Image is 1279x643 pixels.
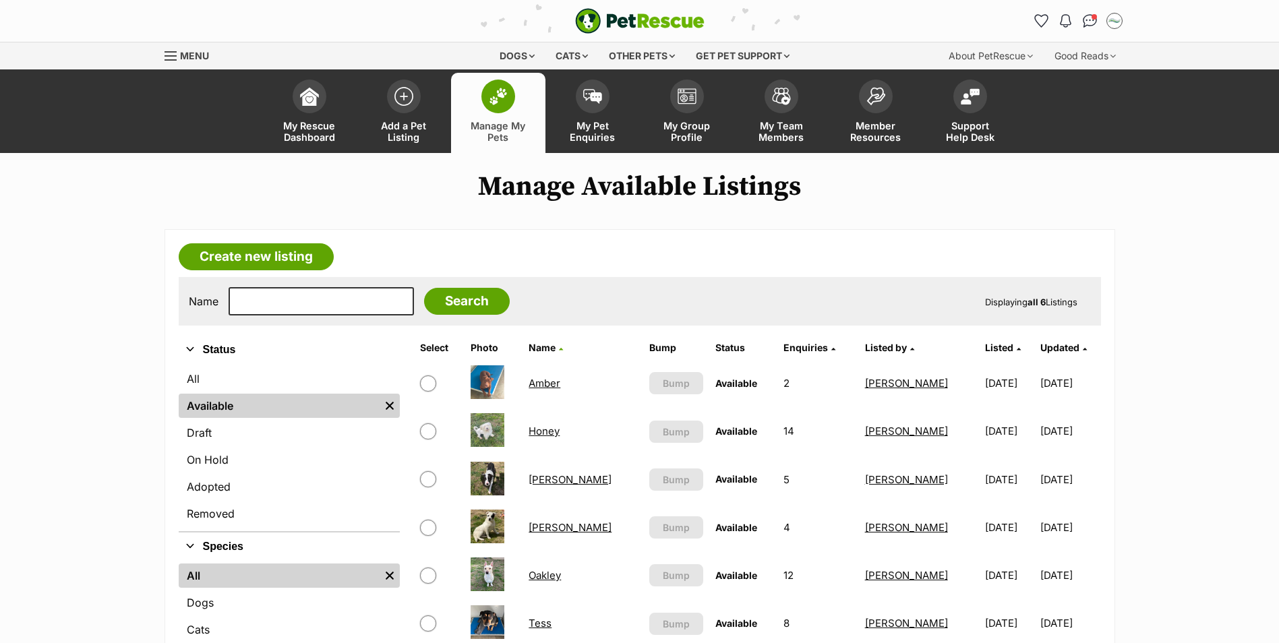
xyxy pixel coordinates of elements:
[939,42,1042,69] div: About PetRescue
[374,120,434,143] span: Add a Pet Listing
[179,243,334,270] a: Create new listing
[380,394,400,418] a: Remove filter
[663,617,690,631] span: Bump
[1040,504,1100,551] td: [DATE]
[529,569,561,582] a: Oakley
[465,337,522,359] th: Photo
[663,425,690,439] span: Bump
[179,448,400,472] a: On Hold
[663,472,690,487] span: Bump
[663,520,690,534] span: Bump
[866,87,885,105] img: member-resources-icon-8e73f808a243e03378d46382f2149f9095a855e16c252ad45f914b54edf8863c.svg
[715,522,757,533] span: Available
[179,617,400,642] a: Cats
[1060,14,1071,28] img: notifications-46538b983faf8c2785f20acdc204bb7945ddae34d4c08c2a6579f10ce5e182be.svg
[165,42,218,67] a: Menu
[1031,10,1052,32] a: Favourites
[1104,10,1125,32] button: My account
[865,473,948,486] a: [PERSON_NAME]
[279,120,340,143] span: My Rescue Dashboard
[715,473,757,485] span: Available
[649,372,704,394] button: Bump
[686,42,799,69] div: Get pet support
[490,42,544,69] div: Dogs
[357,73,451,153] a: Add a Pet Listing
[985,342,1013,353] span: Listed
[380,563,400,588] a: Remove filter
[529,521,612,534] a: [PERSON_NAME]
[545,73,640,153] a: My Pet Enquiries
[778,456,858,503] td: 5
[583,89,602,104] img: pet-enquiries-icon-7e3ad2cf08bfb03b45e93fb7055b45f3efa6380592205ae92323e6603595dc1f.svg
[529,473,612,486] a: [PERSON_NAME]
[940,120,1001,143] span: Support Help Desk
[985,297,1077,307] span: Displaying Listings
[179,341,400,359] button: Status
[715,570,757,581] span: Available
[980,408,1039,454] td: [DATE]
[649,613,704,635] button: Bump
[649,564,704,586] button: Bump
[562,120,623,143] span: My Pet Enquiries
[783,342,828,353] span: translation missing: en.admin.listings.index.attributes.enquiries
[1055,10,1077,32] button: Notifications
[865,617,948,630] a: [PERSON_NAME]
[663,376,690,390] span: Bump
[678,88,696,104] img: group-profile-icon-3fa3cf56718a62981997c0bc7e787c4b2cf8bcc04b72c1350f741eb67cf2f40e.svg
[1040,342,1087,353] a: Updated
[415,337,465,359] th: Select
[179,590,400,615] a: Dogs
[865,569,948,582] a: [PERSON_NAME]
[778,408,858,454] td: 14
[179,538,400,555] button: Species
[529,617,552,630] a: Tess
[663,568,690,582] span: Bump
[179,563,380,588] a: All
[715,617,757,629] span: Available
[715,425,757,437] span: Available
[710,337,777,359] th: Status
[424,288,510,315] input: Search
[394,87,413,106] img: add-pet-listing-icon-0afa8454b4691262ce3f59096e99ab1cd57d4a30225e0717b998d2c9b9846f56.svg
[865,342,907,353] span: Listed by
[1028,297,1046,307] strong: all 6
[1040,360,1100,406] td: [DATE]
[778,552,858,599] td: 12
[179,474,400,499] a: Adopted
[1040,552,1100,599] td: [DATE]
[599,42,684,69] div: Other pets
[300,87,319,106] img: dashboard-icon-eb2f2d2d3e046f16d808141f083e7271f6b2e854fb5c12c21221c1fb7104beca.svg
[529,342,556,353] span: Name
[649,516,704,539] button: Bump
[451,73,545,153] a: Manage My Pets
[179,367,400,391] a: All
[179,501,400,526] a: Removed
[865,425,948,437] a: [PERSON_NAME]
[180,50,209,61] span: Menu
[529,425,560,437] a: Honey
[1040,342,1079,353] span: Updated
[644,337,709,359] th: Bump
[179,421,400,445] a: Draft
[546,42,597,69] div: Cats
[772,88,791,105] img: team-members-icon-5396bd8760b3fe7c0b43da4ab00e1e3bb1a5d9ba89233759b79545d2d3fc5d0d.svg
[575,8,705,34] a: PetRescue
[985,342,1021,353] a: Listed
[1031,10,1125,32] ul: Account quick links
[778,360,858,406] td: 2
[649,421,704,443] button: Bump
[179,364,400,531] div: Status
[1108,14,1121,28] img: Adam Skelly profile pic
[865,521,948,534] a: [PERSON_NAME]
[1040,408,1100,454] td: [DATE]
[980,456,1039,503] td: [DATE]
[1083,14,1097,28] img: chat-41dd97257d64d25036548639549fe6c8038ab92f7586957e7f3b1b290dea8141.svg
[961,88,980,104] img: help-desk-icon-fdf02630f3aa405de69fd3d07c3f3aa587a6932b1a1747fa1d2bba05be0121f9.svg
[179,394,380,418] a: Available
[783,342,835,353] a: Enquiries
[575,8,705,34] img: logo-e224e6f780fb5917bec1dbf3a21bbac754714ae5b6737aabdf751b685950b380.svg
[734,73,829,153] a: My Team Members
[649,468,704,491] button: Bump
[778,504,858,551] td: 4
[865,377,948,390] a: [PERSON_NAME]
